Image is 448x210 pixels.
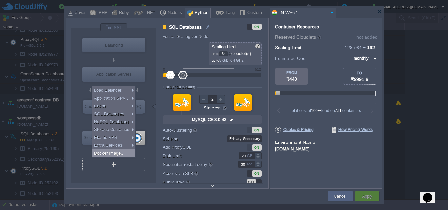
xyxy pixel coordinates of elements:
div: not added [356,35,377,39]
label: Environment Name [275,140,315,145]
div: OFF [247,179,256,185]
label: Scheme [163,135,213,142]
span: How Pricing Works [332,127,373,133]
div: PHP [97,8,108,18]
div: Node.js [166,8,182,18]
div: Lang [224,8,235,18]
label: Sequential restart delay [163,161,229,168]
div: NoSQL [129,100,145,114]
label: Public IPv4 [163,179,229,186]
p: cloudlet(s) [212,49,259,56]
div: Vertical Scaling per Node [163,34,210,39]
span: ₹440 [286,76,297,82]
div: TO [343,71,376,75]
span: 192 [367,45,375,50]
label: Access via SLB [163,170,229,177]
div: Docker Image... [92,149,135,157]
div: NoSQL Databases [129,100,145,114]
div: Python [193,8,208,18]
div: Load Balancer [92,86,135,94]
span: up to [212,52,219,56]
div: Create New Layer [82,158,145,171]
div: FROM [275,71,308,75]
iframe: chat widget [420,184,441,203]
button: Apply [362,193,372,200]
span: Estimated Cost [275,55,307,62]
div: Ruby [117,8,129,18]
div: Storage Containers [82,131,99,145]
div: 512 [255,67,261,71]
span: + [353,45,356,50]
div: Extra Services [92,142,135,149]
div: ON [252,127,262,133]
div: Storage [82,131,99,144]
span: Scaling Limit [275,45,301,50]
div: SQL Databases [92,110,135,118]
label: Auto-Clustering [163,126,229,134]
span: = [362,45,367,50]
div: Storage Containers [92,126,135,134]
div: ON [252,170,262,177]
div: Horizontal Scaling [163,85,197,89]
div: Cache [83,100,98,114]
div: ON [252,144,262,151]
span: up to [212,58,219,62]
div: Java [73,8,85,18]
div: Load Balancer [82,38,145,52]
div: Container Resources [275,24,319,29]
div: Application Servers [82,67,145,82]
div: sec [246,161,254,167]
div: 0 [163,67,165,71]
span: ₹9991.6 [351,77,368,82]
label: Add ProxySQL [163,144,213,151]
div: Elastic VPS [92,134,135,142]
span: 8 GiB, 6.4 GHz [219,58,244,62]
span: Quotas & Pricing [275,127,314,133]
span: Reserved Cloudlets [275,34,322,40]
label: Disk Limit [163,152,229,159]
div: ProxySQL [129,131,145,145]
div: ON [252,24,262,30]
div: Custom [245,8,262,18]
div: .NET [144,8,155,18]
div: GB [247,153,254,159]
div: NoSQL Databases [92,118,135,126]
button: Cancel [334,193,346,200]
div: Application Servers [92,94,135,102]
div: [DOMAIN_NAME] [275,145,377,151]
div: Balancing [82,38,145,52]
span: Scaling Limit [212,44,236,49]
span: 128 [345,45,353,50]
div: Cache [92,102,135,110]
span: 64 [353,45,362,50]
